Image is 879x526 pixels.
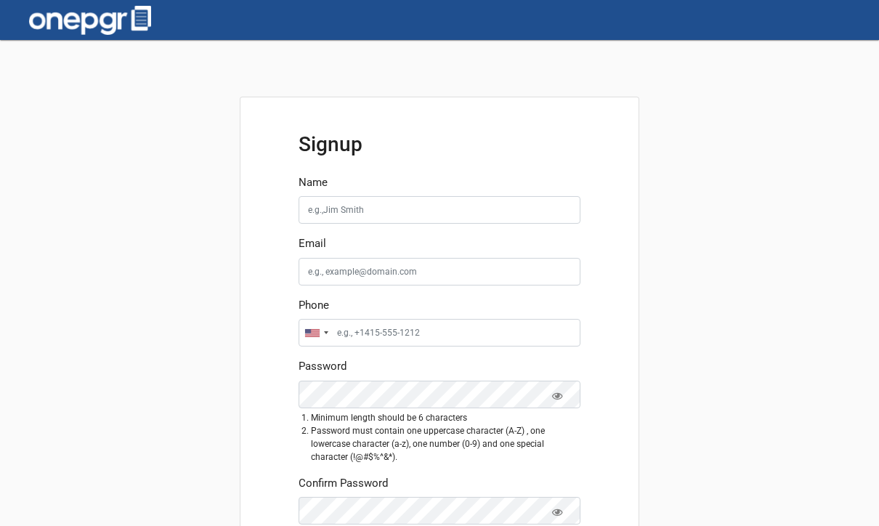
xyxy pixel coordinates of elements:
img: one-pgr-logo-white.svg [29,6,151,35]
input: e.g., example@domain.com [299,258,580,286]
label: Email [299,235,326,252]
li: Minimum length should be 6 characters [311,411,561,424]
input: e.g., +1415-555-1212 [299,319,580,347]
li: Password must contain one uppercase character (A-Z) , one lowercase character (a-z), one number (... [311,424,561,464]
input: e.g.,Jim Smith [299,196,580,224]
div: United States: +1 [299,320,333,346]
label: Confirm Password [299,475,388,492]
label: Password [299,358,347,375]
label: Phone [299,297,329,314]
h3: Signup [299,132,580,157]
label: Name [299,174,328,191]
